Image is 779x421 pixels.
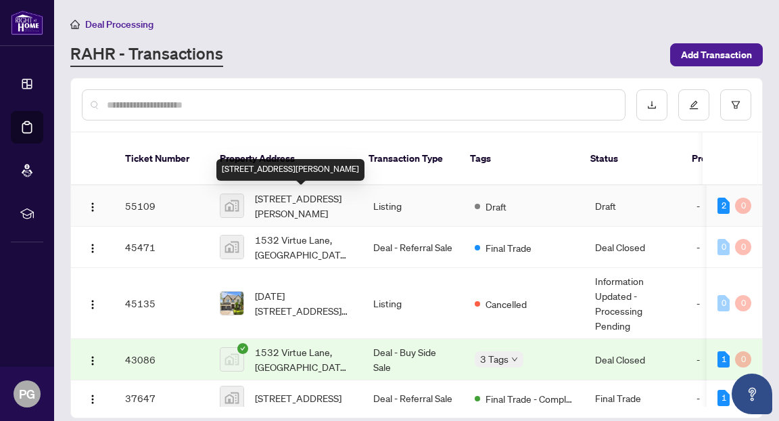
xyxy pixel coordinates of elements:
div: 0 [735,198,751,214]
span: down [511,356,518,363]
td: - [686,185,767,227]
button: Open asap [732,374,772,414]
div: 0 [717,295,730,311]
span: 1532 Virtue Lane, [GEOGRAPHIC_DATA], [GEOGRAPHIC_DATA], [GEOGRAPHIC_DATA] [255,232,352,262]
span: [DATE][STREET_ADDRESS][DATE][PERSON_NAME] [255,288,352,318]
img: thumbnail-img [220,236,243,259]
td: 55109 [114,185,209,227]
span: home [70,20,80,29]
button: download [636,89,667,120]
td: - [686,268,767,339]
td: Deal Closed [584,227,686,268]
td: Deal - Buy Side Sale [362,339,464,380]
button: Logo [82,236,103,258]
td: Listing [362,185,464,227]
span: check-circle [237,343,248,354]
td: - [686,227,767,268]
td: 37647 [114,380,209,416]
div: 1 [717,390,730,406]
span: Draft [486,199,506,214]
td: Listing [362,268,464,339]
span: [STREET_ADDRESS] [255,391,341,405]
span: Add Transaction [681,44,752,66]
img: Logo [87,394,98,405]
th: Transaction Type [358,133,459,185]
td: 45471 [114,227,209,268]
td: Final Trade [584,380,686,416]
span: filter [731,100,740,110]
button: Logo [82,292,103,314]
span: download [647,100,657,110]
div: 0 [735,295,751,311]
span: Final Trade - Completed [486,391,573,406]
div: 0 [735,351,751,368]
td: 45135 [114,268,209,339]
span: Cancelled [486,296,527,311]
div: 0 [735,239,751,255]
td: 43086 [114,339,209,380]
span: edit [689,100,699,110]
td: Deal - Referral Sale [362,227,464,268]
img: Logo [87,299,98,310]
th: Project Name [681,133,762,185]
td: Deal Closed [584,339,686,380]
td: Deal - Referral Sale [362,380,464,416]
img: thumbnail-img [220,292,243,315]
div: 2 [717,198,730,214]
img: Logo [87,355,98,366]
span: Final Trade [486,240,532,255]
span: Deal Processing [85,18,154,30]
div: 0 [717,239,730,255]
div: 1 [717,351,730,368]
span: 1532 Virtue Lane, [GEOGRAPHIC_DATA], [GEOGRAPHIC_DATA], [GEOGRAPHIC_DATA] [255,345,352,374]
th: Property Address [209,133,358,185]
td: Draft [584,185,686,227]
img: thumbnail-img [220,194,243,217]
img: Logo [87,243,98,254]
th: Status [580,133,681,185]
th: Ticket Number [114,133,209,185]
td: Information Updated - Processing Pending [584,268,686,339]
div: [STREET_ADDRESS][PERSON_NAME] [216,159,364,181]
button: Add Transaction [670,43,763,66]
img: logo [11,10,43,35]
td: - [686,380,767,416]
img: thumbnail-img [220,386,243,409]
button: Logo [82,349,103,370]
span: PG [19,384,35,403]
button: Logo [82,195,103,217]
span: [STREET_ADDRESS][PERSON_NAME] [255,191,352,221]
td: - [686,339,767,380]
span: 3 Tags [480,351,509,367]
img: thumbnail-img [220,348,243,371]
button: Logo [82,387,103,409]
img: Logo [87,202,98,213]
button: edit [678,89,709,120]
button: filter [720,89,751,120]
th: Tags [459,133,580,185]
a: RAHR - Transactions [70,43,223,67]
